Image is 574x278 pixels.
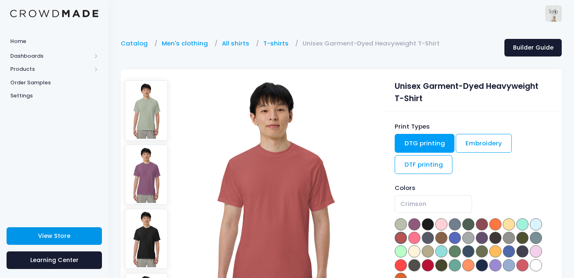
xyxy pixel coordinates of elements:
a: T-shirts [263,39,293,48]
span: Settings [10,92,98,100]
img: User [545,5,562,22]
div: Colors [395,183,550,192]
div: Print Types [395,122,550,131]
a: Unisex Garment-Dyed Heavyweight T-Shirt [303,39,444,48]
span: Crimson [400,200,426,208]
a: Men's clothing [162,39,212,48]
span: Crimson [395,195,472,213]
div: Unisex Garment-Dyed Heavyweight T-Shirt [395,77,550,104]
span: Dashboards [10,52,91,60]
a: DTF printing [395,155,453,174]
img: Logo [10,10,98,18]
span: Products [10,65,91,73]
a: All shirts [222,39,253,48]
a: Catalog [121,39,152,48]
a: Builder Guide [504,39,562,57]
span: View Store [38,232,70,240]
a: View Store [7,227,102,245]
a: Learning Center [7,251,102,269]
span: Order Samples [10,79,98,87]
span: Home [10,37,98,45]
a: Embroidery [456,134,512,153]
span: Learning Center [30,256,79,264]
a: DTG printing [395,134,455,153]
